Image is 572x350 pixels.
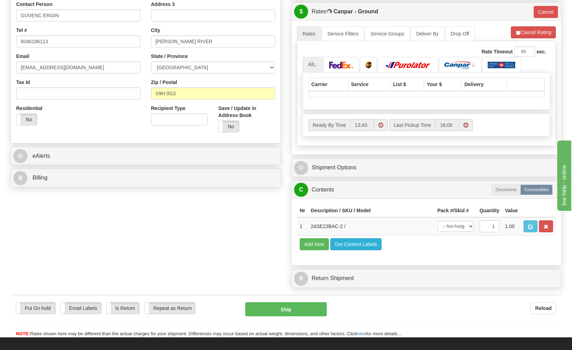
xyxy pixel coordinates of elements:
label: Is Return [107,303,139,314]
th: Value [502,204,521,217]
img: tiny_red.gif [472,63,476,67]
label: Recipient Type [151,105,186,112]
a: B Billing [13,171,278,185]
img: Canpar [444,61,471,69]
button: Get Content Labels [330,238,382,250]
td: 1.00 [502,217,521,235]
iframe: chat widget [556,139,571,211]
span: NOTE: [16,331,30,336]
label: Residential [16,105,43,112]
th: Nr [297,204,308,217]
label: Zip / Postal [151,79,177,86]
span: R [294,272,308,286]
label: Repeat as Return [145,303,195,314]
label: sec. [537,48,546,55]
button: Add New [300,238,329,250]
button: Ship [245,302,326,316]
label: Save / Update in Address Book [218,105,275,119]
th: Description / SKU / Model [308,204,435,217]
label: Email [16,53,29,60]
a: OShipment Options [294,161,559,175]
a: RReturn Shipment [294,271,559,286]
img: UPS [365,61,371,69]
th: Delivery [461,78,506,91]
label: Contact Person [16,1,52,8]
button: Reload [531,302,556,314]
label: Email Labels [61,303,101,314]
span: O [294,161,308,175]
label: Canpar - Ground [333,5,378,19]
label: No [17,114,37,125]
label: Address 3 [151,1,175,8]
img: FedEx Express® [329,61,354,69]
th: Quantity [477,204,502,217]
label: State / Province [151,53,188,60]
td: 1 [297,217,308,235]
th: Service [348,78,390,91]
span: @ [13,149,27,163]
img: Purolator [383,61,433,69]
a: Drop Off [445,26,475,41]
a: All [303,57,323,72]
img: Progress.gif [326,9,332,14]
label: Tax Id [16,79,30,86]
span: Billing [32,175,47,181]
label: Documents [492,184,521,195]
button: Cancel Rating [511,26,556,38]
a: $Rates Canpar - Ground [294,5,532,19]
label: No [219,121,239,132]
label: Last Pickup Time [389,119,436,131]
label: Tel # [16,27,27,34]
a: Service Filters [322,26,364,41]
th: Your $ [424,78,461,91]
a: Service Groups [365,26,410,41]
td: 24SE23BAC-2 / [308,217,435,235]
th: List $ [390,78,424,91]
button: Cancel [534,6,558,18]
a: Deliver By [411,26,444,41]
label: Rate Timeout [482,48,513,55]
label: Ready By Time [308,119,350,131]
label: City [151,27,160,34]
th: Carrier [308,78,348,91]
b: Reload [535,305,552,311]
div: Rates shown here may be different than the actual charges for your shipment. Differences may occu... [11,331,561,337]
div: live help - online [5,4,65,13]
th: Pack #/Skid # [435,204,477,217]
span: B [13,171,27,185]
a: CContents [294,183,559,197]
label: Put On hold [16,303,55,314]
span: C [294,183,308,197]
img: Canada Post [488,61,515,69]
a: here [357,331,366,336]
label: Commodities [520,184,553,195]
img: tiny_red.gif [314,63,317,67]
span: $ [294,5,308,19]
a: Rates [297,26,321,41]
span: eAlerts [32,153,50,159]
a: @ eAlerts [13,149,278,163]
